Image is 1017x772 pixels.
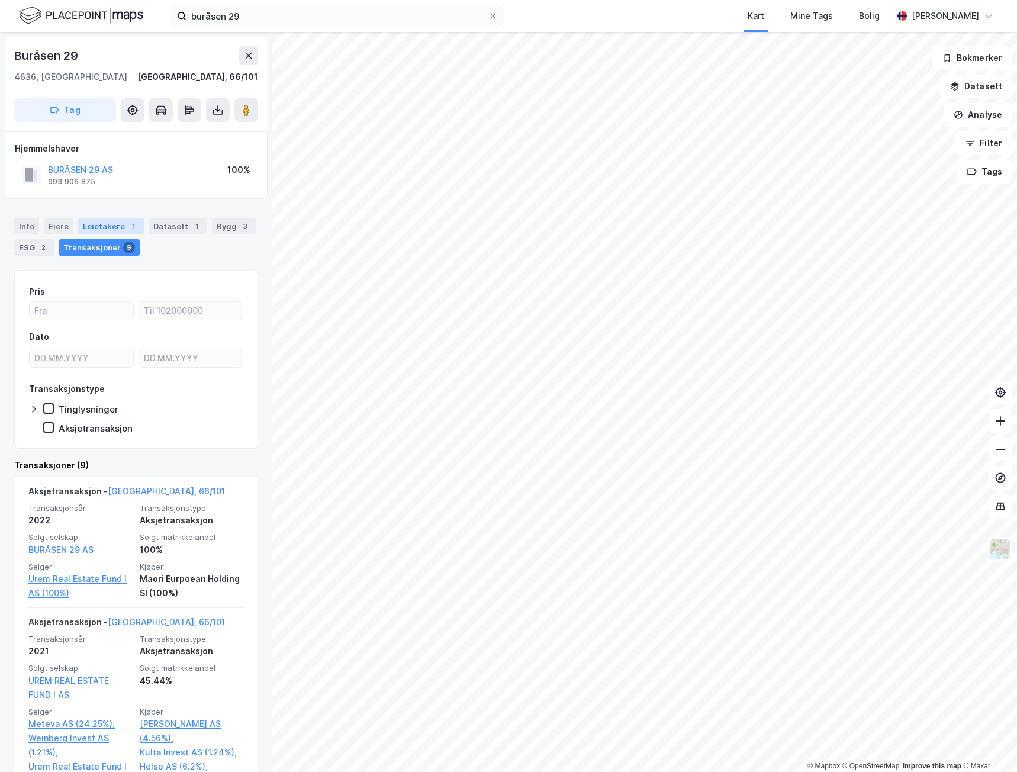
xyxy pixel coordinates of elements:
span: Kjøper [140,562,244,572]
a: [GEOGRAPHIC_DATA], 66/101 [108,617,225,627]
span: Transaksjonstype [140,634,244,644]
a: [PERSON_NAME] AS (4.56%), [140,717,244,745]
div: Hjemmelshaver [15,141,258,156]
div: Tinglysninger [59,404,118,415]
span: Solgt selskap [28,532,133,542]
a: Weinberg Invest AS (1.21%), [28,731,133,760]
img: Z [989,538,1012,560]
div: 100% [140,543,244,557]
div: Buråsen 29 [14,46,81,65]
button: Tag [14,98,116,122]
div: 2 [37,242,49,253]
a: Mapbox [807,762,840,770]
div: 45.44% [140,674,244,688]
div: Bolig [859,9,880,23]
div: Aksjetransaksjon - [28,484,225,503]
div: 3 [239,220,251,232]
a: Kulta Invest AS (1.24%), [140,745,244,760]
input: DD.MM.YYYY [139,349,243,367]
button: Datasett [940,75,1012,98]
span: Solgt selskap [28,663,133,673]
div: 2021 [28,644,133,658]
div: ESG [14,239,54,256]
span: Solgt matrikkelandel [140,663,244,673]
img: logo.f888ab2527a4732fd821a326f86c7f29.svg [19,5,143,26]
iframe: Chat Widget [958,715,1017,772]
div: Aksjetransaksjon [59,423,133,434]
div: [GEOGRAPHIC_DATA], 66/101 [137,70,258,84]
div: Kontrollprogram for chat [958,715,1017,772]
div: Bygg [212,218,256,234]
div: 993 906 875 [48,177,95,186]
div: 1 [191,220,202,232]
div: Leietakere [78,218,144,234]
div: Info [14,218,39,234]
button: Analyse [944,103,1012,127]
span: Selger [28,562,133,572]
input: DD.MM.YYYY [30,349,133,367]
div: Aksjetransaksjon [140,513,244,527]
a: Improve this map [903,762,961,770]
div: 1 [127,220,139,232]
div: Datasett [149,218,207,234]
div: 4636, [GEOGRAPHIC_DATA] [14,70,127,84]
div: 100% [227,163,250,177]
span: Kjøper [140,707,244,717]
div: Mine Tags [790,9,833,23]
div: Aksjetransaksjon - [28,615,225,634]
a: Urem Real Estate Fund I AS (100%) [28,572,133,600]
button: Tags [957,160,1012,184]
a: BURÅSEN 29 AS [28,545,94,555]
div: Aksjetransaksjon [140,644,244,658]
div: Eiere [44,218,73,234]
div: Maori Eurpoean Holding Sl (100%) [140,572,244,600]
div: 9 [123,242,135,253]
a: UREM REAL ESTATE FUND I AS [28,675,109,700]
div: Transaksjonstype [29,382,105,396]
input: Søk på adresse, matrikkel, gårdeiere, leietakere eller personer [186,7,488,25]
div: [PERSON_NAME] [912,9,979,23]
input: Fra [30,302,133,320]
div: Transaksjoner (9) [14,458,258,472]
button: Filter [955,131,1012,155]
span: Transaksjonsår [28,634,133,644]
div: Kart [748,9,764,23]
span: Selger [28,707,133,717]
a: Meteva AS (24.25%), [28,717,133,731]
div: Transaksjoner [59,239,140,256]
span: Transaksjonsår [28,503,133,513]
div: Pris [29,285,45,299]
a: [GEOGRAPHIC_DATA], 66/101 [108,486,225,496]
a: OpenStreetMap [842,762,900,770]
span: Solgt matrikkelandel [140,532,244,542]
div: Dato [29,330,49,344]
button: Bokmerker [932,46,1012,70]
div: 2022 [28,513,133,527]
span: Transaksjonstype [140,503,244,513]
input: Til 102000000 [139,302,243,320]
